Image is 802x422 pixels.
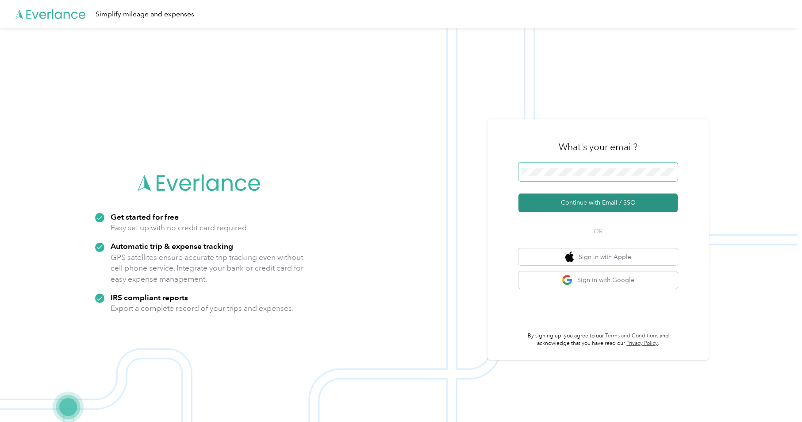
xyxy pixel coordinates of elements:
[518,332,678,348] p: By signing up, you agree to our and acknowledge that you have read our .
[562,275,573,286] img: google logo
[565,252,574,263] img: apple logo
[111,241,233,251] strong: Automatic trip & expense tracking
[518,248,678,266] button: apple logoSign in with Apple
[111,293,188,302] strong: IRS compliant reports
[583,227,614,236] span: OR
[559,141,637,153] h3: What's your email?
[518,194,678,212] button: Continue with Email / SSO
[626,340,658,347] a: Privacy Policy
[111,303,294,314] p: Export a complete record of your trips and expenses.
[518,271,678,289] button: google logoSign in with Google
[605,333,658,339] a: Terms and Conditions
[111,212,179,221] strong: Get started for free
[96,9,194,20] div: Simplify mileage and expenses
[111,252,304,285] p: GPS satellites ensure accurate trip tracking even without cell phone service. Integrate your bank...
[111,222,247,233] p: Easy set up with no credit card required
